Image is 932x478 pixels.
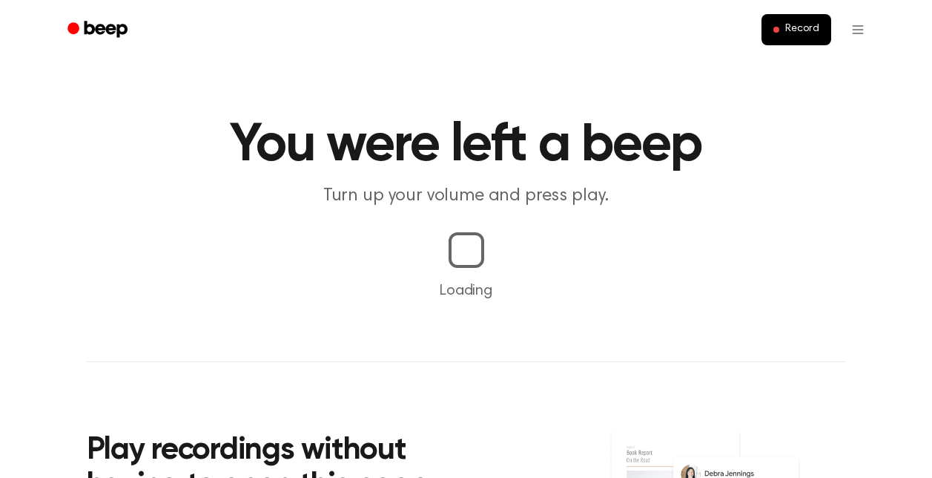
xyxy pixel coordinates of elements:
button: Open menu [840,12,876,48]
p: Loading [18,280,914,302]
h1: You were left a beep [87,119,846,172]
p: Turn up your volume and press play. [182,184,751,209]
button: Record [761,14,830,45]
span: Record [785,23,819,36]
a: Beep [57,16,141,45]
